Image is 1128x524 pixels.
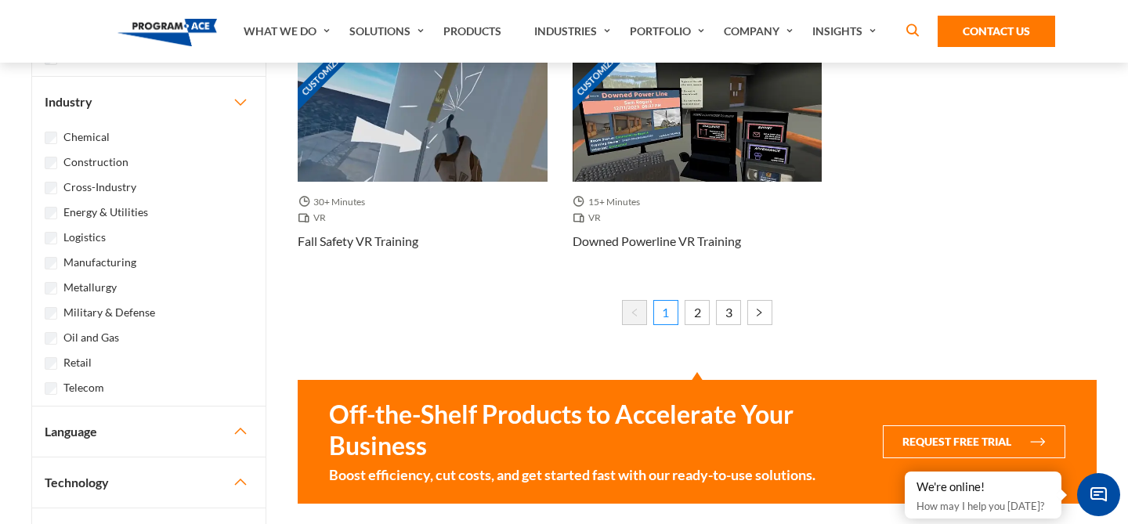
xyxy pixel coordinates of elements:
button: Technology [32,457,266,508]
span: 30+ Minutes [298,194,371,210]
a: Customizable Thumbnail - Fall Safety VR Training 30+ Minutes VR Fall Safety VR Training [298,42,548,275]
h3: Fall Safety VR Training [298,232,418,251]
label: Energy & Utilities [63,204,148,221]
li: « Previous [622,300,647,330]
span: VR [298,210,332,226]
button: Request Free Trial [883,425,1065,458]
span: 1 [653,300,678,325]
span: 15+ Minutes [573,194,646,210]
input: Manufacturing [45,257,57,269]
input: Cross-Industry [45,182,57,194]
label: Cross-Industry [63,179,136,196]
label: Oil and Gas [63,329,119,346]
input: Retail [45,357,57,370]
label: Military & Defense [63,304,155,321]
button: Industry [32,77,266,127]
label: Retail [63,354,92,371]
a: Customizable Thumbnail - Downed Powerline VR Training 15+ Minutes VR Downed Powerline VR Training [573,42,822,275]
a: 2 [685,300,710,325]
span: Chat Widget [1077,473,1120,516]
input: Telecom [45,382,57,395]
small: Boost efficiency, cut costs, and get started fast with our ready-to-use solutions. [329,464,864,485]
a: Next » [747,300,772,325]
label: Logistics [63,229,106,246]
button: Language [32,407,266,457]
input: Military & Defense [45,307,57,320]
label: Telecom [63,379,104,396]
strong: Off-the-Shelf Products to Accelerate Your Business [329,399,864,461]
label: Construction [63,154,128,171]
input: Chemical [45,132,57,144]
input: Oil and Gas [45,332,57,345]
input: Construction [45,157,57,169]
p: How may I help you [DATE]? [916,497,1050,515]
h3: Downed Powerline VR Training [573,232,741,251]
a: Contact Us [938,16,1055,47]
a: 3 [716,300,741,325]
div: We're online! [916,479,1050,495]
img: Program-Ace [117,19,217,46]
input: Metallurgy [45,282,57,295]
label: Manufacturing [63,254,136,271]
input: Logistics [45,232,57,244]
input: Energy & Utilities [45,207,57,219]
label: Metallurgy [63,279,117,296]
span: VR [573,210,607,226]
label: Chemical [63,128,110,146]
